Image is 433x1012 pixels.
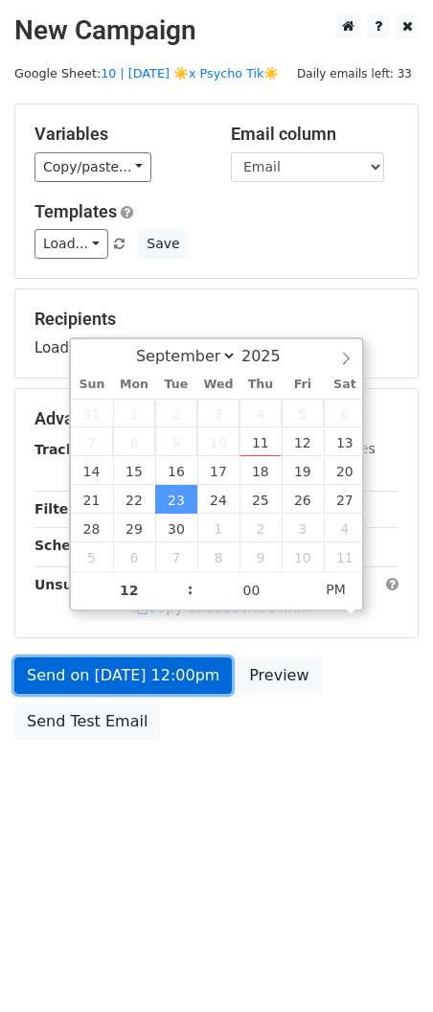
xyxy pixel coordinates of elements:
[239,399,282,427] span: September 4, 2025
[197,379,239,391] span: Wed
[239,427,282,456] span: September 11, 2025
[239,542,282,571] span: October 9, 2025
[324,379,366,391] span: Sat
[138,229,188,259] button: Save
[197,485,239,514] span: September 24, 2025
[282,399,324,427] span: September 5, 2025
[282,379,324,391] span: Fri
[34,442,99,457] strong: Tracking
[282,514,324,542] span: October 3, 2025
[197,514,239,542] span: October 1, 2025
[113,427,155,456] span: September 8, 2025
[113,542,155,571] span: October 6, 2025
[71,571,188,609] input: Hour
[34,229,108,259] a: Load...
[155,379,197,391] span: Tue
[34,577,128,592] strong: Unsubscribe
[14,657,232,694] a: Send on [DATE] 12:00pm
[231,124,399,145] h5: Email column
[155,427,197,456] span: September 9, 2025
[282,485,324,514] span: September 26, 2025
[34,309,399,358] div: Loading...
[113,485,155,514] span: September 22, 2025
[155,485,197,514] span: September 23, 2025
[71,399,113,427] span: August 31, 2025
[324,514,366,542] span: October 4, 2025
[71,485,113,514] span: September 21, 2025
[113,456,155,485] span: September 15, 2025
[197,542,239,571] span: October 8, 2025
[337,920,433,1012] iframe: Chat Widget
[155,399,197,427] span: September 2, 2025
[155,456,197,485] span: September 16, 2025
[34,152,151,182] a: Copy/paste...
[197,399,239,427] span: September 3, 2025
[155,514,197,542] span: September 30, 2025
[290,66,419,80] a: Daily emails left: 33
[155,542,197,571] span: October 7, 2025
[113,379,155,391] span: Mon
[34,201,117,221] a: Templates
[34,124,202,145] h5: Variables
[237,347,306,365] input: Year
[324,456,366,485] span: September 20, 2025
[71,456,113,485] span: September 14, 2025
[71,542,113,571] span: October 5, 2025
[239,456,282,485] span: September 18, 2025
[237,657,321,694] a: Preview
[324,542,366,571] span: October 11, 2025
[34,501,83,517] strong: Filters
[14,14,419,47] h2: New Campaign
[197,427,239,456] span: September 10, 2025
[188,570,194,609] span: :
[113,514,155,542] span: September 29, 2025
[113,399,155,427] span: September 1, 2025
[197,456,239,485] span: September 17, 2025
[282,456,324,485] span: September 19, 2025
[239,514,282,542] span: October 2, 2025
[300,439,375,459] label: UTM Codes
[34,538,103,553] strong: Schedule
[14,703,160,740] a: Send Test Email
[282,427,324,456] span: September 12, 2025
[282,542,324,571] span: October 10, 2025
[309,570,362,609] span: Click to toggle
[324,399,366,427] span: September 6, 2025
[133,599,306,616] a: Copy unsubscribe link
[239,379,282,391] span: Thu
[14,66,280,80] small: Google Sheet:
[194,571,310,609] input: Minute
[71,379,113,391] span: Sun
[324,485,366,514] span: September 27, 2025
[71,427,113,456] span: September 7, 2025
[71,514,113,542] span: September 28, 2025
[324,427,366,456] span: September 13, 2025
[290,63,419,84] span: Daily emails left: 33
[239,485,282,514] span: September 25, 2025
[34,309,399,330] h5: Recipients
[101,66,279,80] a: 10 | [DATE] ☀️x Psycho Tik☀️
[34,408,399,429] h5: Advanced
